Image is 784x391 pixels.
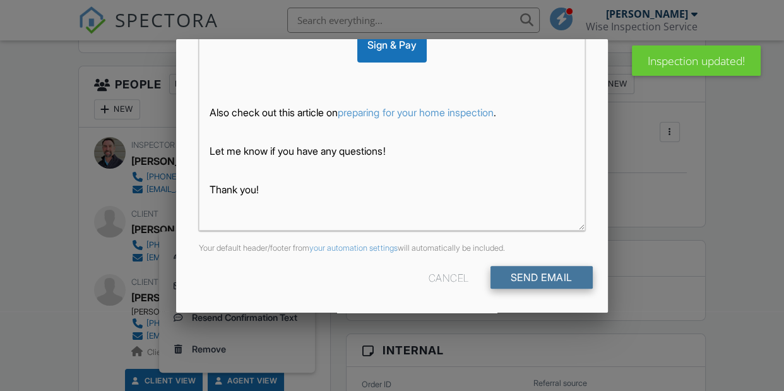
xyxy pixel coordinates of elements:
[632,45,761,76] div: Inspection updated!
[210,105,574,119] p: Also check out this article on .
[309,243,397,253] a: your automation settings
[357,28,427,62] div: Sign & Pay
[191,243,592,253] div: Your default header/footer from will automatically be included.
[429,266,469,289] div: Cancel
[490,266,593,289] input: Send Email
[338,106,493,119] a: preparing for your home inspection
[210,144,574,158] p: Let me know if you have any questions!
[210,183,574,196] p: Thank you!
[357,39,427,51] a: Sign & Pay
